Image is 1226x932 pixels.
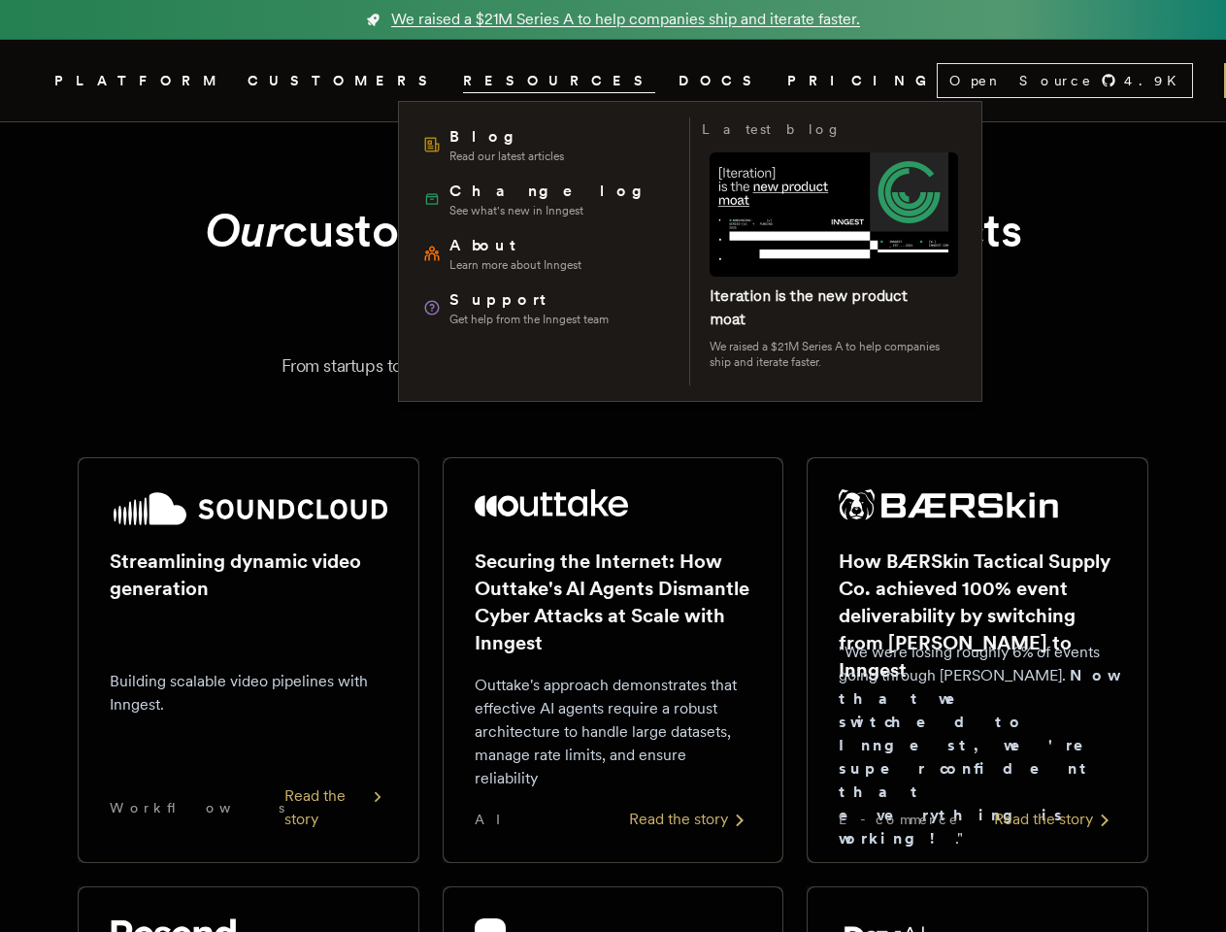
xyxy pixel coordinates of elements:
a: DOCS [679,69,764,93]
button: RESOURCES [463,69,655,93]
a: CUSTOMERS [248,69,440,93]
span: About [449,234,581,257]
span: We raised a $21M Series A to help companies ship and iterate faster. [391,8,860,31]
p: Building scalable video pipelines with Inngest. [110,670,387,716]
span: Learn more about Inngest [449,257,581,273]
p: Outtake's approach demonstrates that effective AI agents require a robust architecture to handle ... [475,674,752,790]
div: Read the story [629,808,751,831]
span: Blog [449,125,564,149]
img: Outtake [475,489,629,516]
span: E-commerce [839,810,959,829]
p: "We were losing roughly 6% of events going through [PERSON_NAME]. ." [839,641,1116,850]
img: BÆRSkin Tactical Supply Co. [839,489,1058,520]
div: Read the story [994,808,1116,831]
a: Iteration is the new product moat [710,286,908,328]
p: From startups to public companies, our customers chose Inngest to power their products. [78,352,1148,380]
h2: How BÆRSkin Tactical Supply Co. achieved 100% event deliverability by switching from [PERSON_NAME... [839,548,1116,683]
a: Outtake logoSecuring the Internet: How Outtake's AI Agents Dismantle Cyber Attacks at Scale with ... [443,457,784,863]
span: AI [475,810,517,829]
span: Support [449,288,609,312]
span: Get help from the Inngest team [449,312,609,327]
img: SoundCloud [110,489,387,528]
h1: customers deliver reliable products for customers [101,200,1126,321]
a: ChangelogSee what's new in Inngest [414,172,678,226]
span: 4.9 K [1124,71,1188,90]
span: Workflows [110,798,284,817]
a: BlogRead our latest articles [414,117,678,172]
em: Our [205,202,283,258]
div: Read the story [284,784,387,831]
span: Changelog [449,180,656,203]
span: Open Source [949,71,1093,90]
a: PRICING [787,69,937,93]
h2: Streamlining dynamic video generation [110,548,387,602]
a: AboutLearn more about Inngest [414,226,678,281]
a: SupportGet help from the Inngest team [414,281,678,335]
h3: Latest blog [702,117,842,141]
button: PLATFORM [54,69,224,93]
span: See what's new in Inngest [449,203,656,218]
strong: Now that we switched to Inngest, we're super confident that everything is working! [839,666,1114,848]
a: BÆRSkin Tactical Supply Co. logoHow BÆRSkin Tactical Supply Co. achieved 100% event deliverabilit... [807,457,1148,863]
h2: Securing the Internet: How Outtake's AI Agents Dismantle Cyber Attacks at Scale with Inngest [475,548,752,656]
span: Read our latest articles [449,149,564,164]
a: SoundCloud logoStreamlining dynamic video generationBuilding scalable video pipelines with Innges... [78,457,419,863]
